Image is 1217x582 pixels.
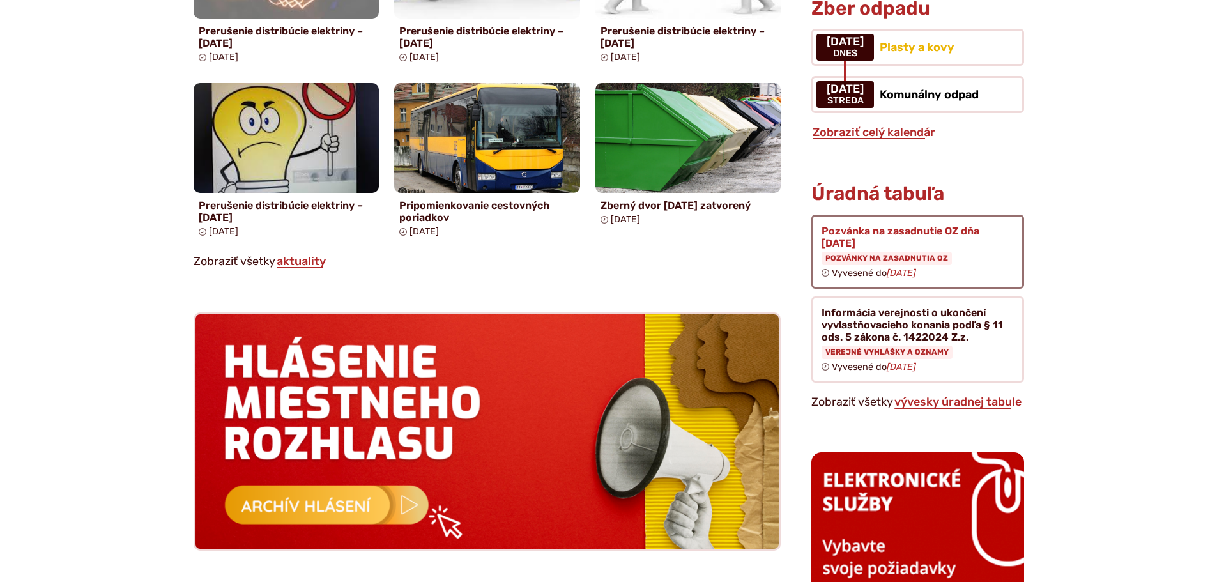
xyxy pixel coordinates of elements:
[827,83,864,96] span: [DATE]
[880,40,954,54] span: Plasty a kovy
[399,25,575,49] h4: Prerušenie distribúcie elektriny – [DATE]
[811,393,1023,412] p: Zobraziť všetky
[811,76,1023,113] a: Komunálny odpad [DATE] streda
[209,52,238,63] span: [DATE]
[601,199,776,211] h4: Zberný dvor [DATE] zatvorený
[827,36,864,49] span: [DATE]
[194,252,781,272] p: Zobraziť všetky
[209,226,238,237] span: [DATE]
[611,214,640,225] span: [DATE]
[601,25,776,49] h4: Prerušenie distribúcie elektriny – [DATE]
[811,29,1023,66] a: Plasty a kovy [DATE] Dnes
[399,199,575,224] h4: Pripomienkovanie cestovných poriadkov
[595,83,781,230] a: Zberný dvor [DATE] zatvorený [DATE]
[409,52,439,63] span: [DATE]
[893,395,1023,409] a: Zobraziť celú úradnú tabuľu
[811,296,1023,383] a: Informácia verejnosti o ukončení vyvlastňovacieho konania podľa § 11 ods. 5 zákona č. 1422024 Z.z...
[199,199,374,224] h4: Prerušenie distribúcie elektriny – [DATE]
[827,49,864,59] span: Dnes
[811,125,937,139] a: Zobraziť celý kalendár
[194,83,379,242] a: Prerušenie distribúcie elektriny – [DATE] [DATE]
[275,254,327,268] a: Zobraziť všetky aktuality
[811,215,1023,289] a: Pozvánka na zasadnutie OZ dňa [DATE] Pozvánky na zasadnutia OZ Vyvesené do[DATE]
[811,183,944,204] h3: Úradná tabuľa
[394,83,580,242] a: Pripomienkovanie cestovných poriadkov [DATE]
[409,226,439,237] span: [DATE]
[827,96,864,106] span: streda
[880,88,979,102] span: Komunálny odpad
[199,25,374,49] h4: Prerušenie distribúcie elektriny – [DATE]
[611,52,640,63] span: [DATE]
